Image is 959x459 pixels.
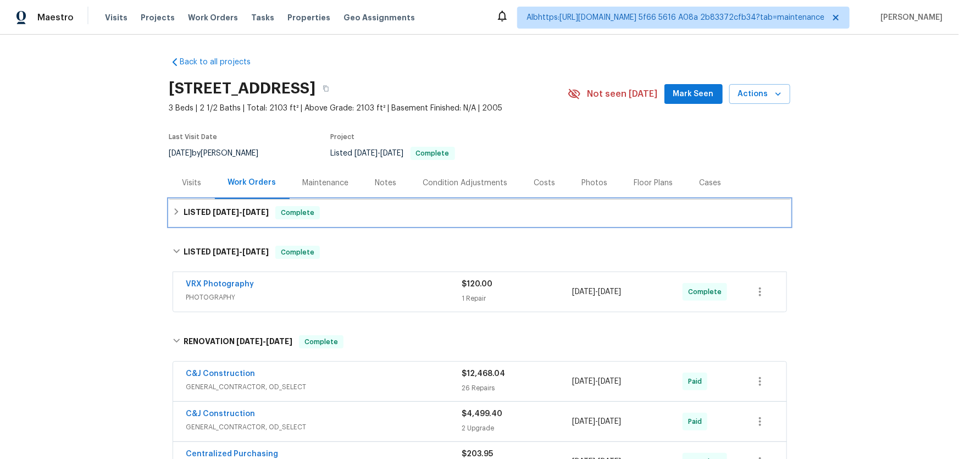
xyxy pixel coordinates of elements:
span: Mark Seen [673,87,714,101]
span: [DATE] [242,208,269,216]
span: Not seen [DATE] [587,89,658,99]
div: Floor Plans [634,178,673,189]
span: Work Orders [188,12,238,23]
div: Condition Adjustments [423,178,508,189]
div: Cases [700,178,722,189]
span: Maestro [37,12,74,23]
span: - [572,286,621,297]
div: Maintenance [303,178,349,189]
span: - [572,376,621,387]
h2: [STREET_ADDRESS] [169,83,316,94]
span: Tasks [251,14,274,21]
span: [DATE] [169,150,192,157]
span: [DATE] [213,208,239,216]
a: C&J Construction [186,370,256,378]
span: [DATE] [572,378,595,385]
div: Notes [375,178,397,189]
div: LISTED [DATE]-[DATE]Complete [169,200,790,226]
span: Last Visit Date [169,134,218,140]
span: $12,468.04 [462,370,506,378]
span: Project [331,134,355,140]
span: Projects [141,12,175,23]
span: [DATE] [572,418,595,425]
div: 2 Upgrade [462,423,573,434]
div: RENOVATION [DATE]-[DATE]Complete [169,324,790,360]
span: Complete [300,336,342,347]
span: 3 Beds | 2 1/2 Baths | Total: 2103 ft² | Above Grade: 2103 ft² | Basement Finished: N/A | 2005 [169,103,568,114]
span: [DATE] [213,248,239,256]
span: $203.95 [462,450,494,458]
span: GENERAL_CONTRACTOR, OD_SELECT [186,422,462,433]
span: $120.00 [462,280,493,288]
a: Centralized Purchasing [186,450,279,458]
span: [PERSON_NAME] [876,12,943,23]
span: PHOTOGRAPHY [186,292,462,303]
span: Albhttps:[URL][DOMAIN_NAME] 5f66 5616 A08a 2b83372cfb34?tab=maintenance [526,12,824,23]
span: Complete [688,286,726,297]
div: 26 Repairs [462,383,573,394]
span: - [236,338,292,345]
div: by [PERSON_NAME] [169,147,272,160]
div: 1 Repair [462,293,573,304]
span: Complete [412,150,454,157]
span: [DATE] [236,338,263,345]
span: [DATE] [598,378,621,385]
span: GENERAL_CONTRACTOR, OD_SELECT [186,381,462,392]
span: Paid [688,416,706,427]
span: - [572,416,621,427]
span: [DATE] [598,418,621,425]
a: VRX Photography [186,280,254,288]
button: Mark Seen [664,84,723,104]
span: Paid [688,376,706,387]
div: Work Orders [228,177,276,188]
span: [DATE] [355,150,378,157]
h6: LISTED [184,206,269,219]
a: C&J Construction [186,410,256,418]
span: Geo Assignments [343,12,415,23]
span: Visits [105,12,128,23]
span: Complete [276,207,319,218]
span: - [213,208,269,216]
span: [DATE] [242,248,269,256]
span: $4,499.40 [462,410,503,418]
span: [DATE] [572,288,595,296]
span: [DATE] [381,150,404,157]
button: Copy Address [316,79,336,98]
span: Actions [738,87,781,101]
a: Back to all projects [169,57,275,68]
span: - [213,248,269,256]
span: [DATE] [266,338,292,345]
div: Photos [582,178,608,189]
div: Costs [534,178,556,189]
span: [DATE] [598,288,621,296]
span: - [355,150,404,157]
div: Visits [182,178,202,189]
h6: RENOVATION [184,335,292,349]
button: Actions [729,84,790,104]
span: Complete [276,247,319,258]
span: Properties [287,12,330,23]
span: Listed [331,150,455,157]
h6: LISTED [184,246,269,259]
div: LISTED [DATE]-[DATE]Complete [169,235,790,270]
